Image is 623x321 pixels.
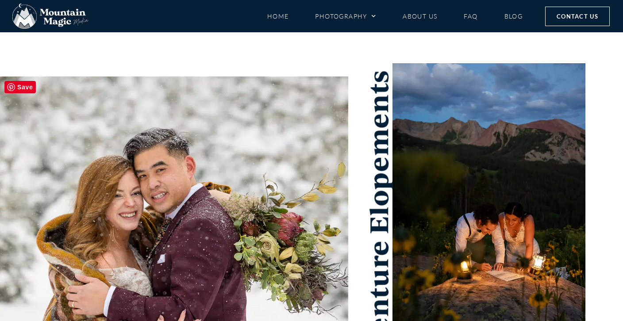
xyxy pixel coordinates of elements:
[267,8,289,24] a: Home
[315,8,376,24] a: Photography
[267,8,523,24] nav: Menu
[4,81,36,93] span: Save
[403,8,437,24] a: About Us
[12,4,88,29] img: Mountain Magic Media photography logo Crested Butte Photographer
[464,8,477,24] a: FAQ
[504,8,523,24] a: Blog
[545,7,610,26] a: Contact Us
[557,11,598,21] span: Contact Us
